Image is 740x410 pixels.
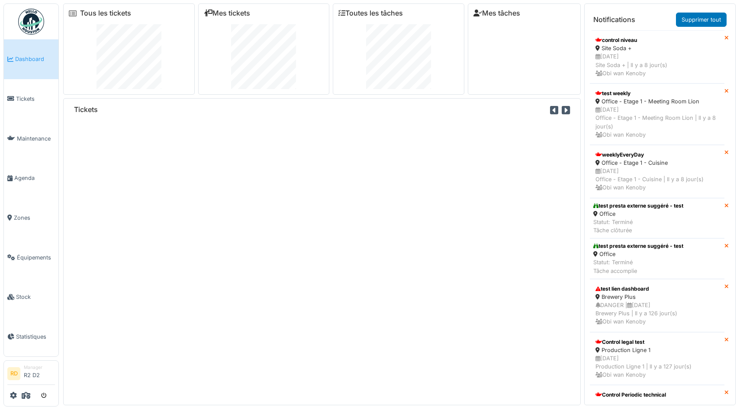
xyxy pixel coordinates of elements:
[595,301,719,326] div: DANGER | [DATE] Brewery Plus | Il y a 126 jour(s) Obi wan Kenoby
[74,106,98,114] h6: Tickets
[15,55,55,63] span: Dashboard
[80,9,131,17] a: Tous les tickets
[595,293,719,301] div: Brewery Plus
[4,317,58,357] a: Statistiques
[590,145,724,198] a: weeklyEveryDay Office - Etage 1 - Cuisine [DATE]Office - Etage 1 - Cuisine | Il y a 8 jour(s) Obi...
[204,9,250,17] a: Mes tickets
[590,279,724,332] a: test lien dashboard Brewery Plus DANGER |[DATE]Brewery Plus | Il y a 126 jour(s) Obi wan Kenoby
[595,97,719,106] div: Office - Etage 1 - Meeting Room Lion
[473,9,520,17] a: Mes tâches
[595,36,719,44] div: control niveau
[595,90,719,97] div: test weekly
[590,238,724,279] a: test presta externe suggéré - test Office Statut: TerminéTâche accomplie
[593,202,683,210] div: test presta externe suggéré - test
[17,135,55,143] span: Maintenance
[595,338,719,346] div: Control legal test
[4,198,58,238] a: Zones
[595,399,719,407] div: Site Soda + - Production Line 1
[595,346,719,354] div: Production Ligne 1
[595,159,719,167] div: Office - Etage 1 - Cuisine
[4,39,58,79] a: Dashboard
[595,285,719,293] div: test lien dashboard
[338,9,403,17] a: Toutes les tâches
[595,391,719,399] div: Control Periodic technical
[18,9,44,35] img: Badge_color-CXgf-gQk.svg
[593,16,635,24] h6: Notifications
[4,277,58,317] a: Stock
[595,44,719,52] div: Site Soda +
[593,250,683,258] div: Office
[24,364,55,371] div: Manager
[4,119,58,158] a: Maintenance
[593,258,683,275] div: Statut: Terminé Tâche accomplie
[7,364,55,385] a: RD ManagerR2 D2
[595,151,719,159] div: weeklyEveryDay
[590,83,724,145] a: test weekly Office - Etage 1 - Meeting Room Lion [DATE]Office - Etage 1 - Meeting Room Lion | Il ...
[590,198,724,239] a: test presta externe suggéré - test Office Statut: TerminéTâche clôturée
[16,95,55,103] span: Tickets
[590,30,724,83] a: control niveau Site Soda + [DATE]Site Soda + | Il y a 8 jour(s) Obi wan Kenoby
[16,333,55,341] span: Statistiques
[593,242,683,250] div: test presta externe suggéré - test
[14,174,55,182] span: Agenda
[590,332,724,385] a: Control legal test Production Ligne 1 [DATE]Production Ligne 1 | Il y a 127 jour(s) Obi wan Kenoby
[17,253,55,262] span: Équipements
[676,13,727,27] a: Supprimer tout
[593,210,683,218] div: Office
[4,237,58,277] a: Équipements
[24,364,55,383] li: R2 D2
[4,79,58,119] a: Tickets
[595,354,719,379] div: [DATE] Production Ligne 1 | Il y a 127 jour(s) Obi wan Kenoby
[4,158,58,198] a: Agenda
[595,167,719,192] div: [DATE] Office - Etage 1 - Cuisine | Il y a 8 jour(s) Obi wan Kenoby
[595,106,719,139] div: [DATE] Office - Etage 1 - Meeting Room Lion | Il y a 8 jour(s) Obi wan Kenoby
[14,214,55,222] span: Zones
[16,293,55,301] span: Stock
[595,52,719,77] div: [DATE] Site Soda + | Il y a 8 jour(s) Obi wan Kenoby
[593,218,683,234] div: Statut: Terminé Tâche clôturée
[7,367,20,380] li: RD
